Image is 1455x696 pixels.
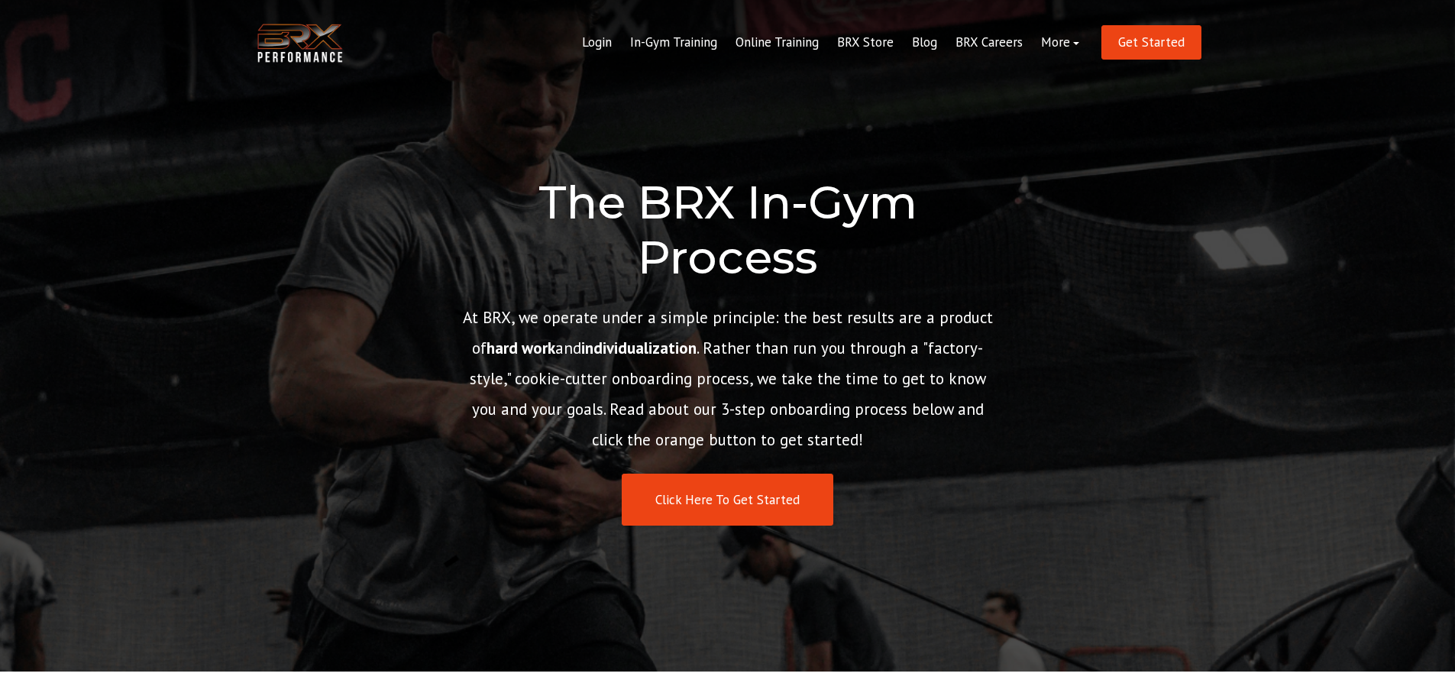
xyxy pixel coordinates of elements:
[538,174,917,285] span: The BRX In-Gym Process
[726,24,828,61] a: Online Training
[621,24,726,61] a: In-Gym Training
[1101,25,1201,60] a: Get Started
[573,24,1088,61] div: Navigation Menu
[581,338,697,358] strong: individualization
[828,24,903,61] a: BRX Store
[1032,24,1088,61] a: More
[622,474,833,526] a: Click Here To Get Started
[903,24,946,61] a: Blog
[487,338,555,358] strong: hard work
[946,24,1032,61] a: BRX Careers
[573,24,621,61] a: Login
[463,307,993,450] span: At BRX, we operate under a simple principle: the best results are a product of and . Rather than ...
[254,20,346,66] img: BRX Transparent Logo-2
